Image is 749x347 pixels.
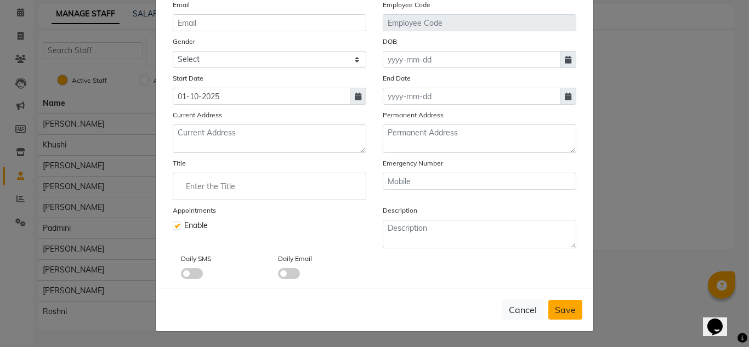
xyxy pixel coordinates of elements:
[555,304,576,315] span: Save
[383,73,411,83] label: End Date
[548,300,582,320] button: Save
[181,254,211,264] label: Daily SMS
[502,299,544,320] button: Cancel
[278,254,312,264] label: Daily Email
[173,73,203,83] label: Start Date
[173,206,216,215] label: Appointments
[383,37,397,47] label: DOB
[383,110,444,120] label: Permanent Address
[383,173,576,190] input: Mobile
[173,110,222,120] label: Current Address
[173,37,195,47] label: Gender
[173,88,350,105] input: yyyy-mm-dd
[383,158,443,168] label: Emergency Number
[383,14,576,31] input: Employee Code
[383,88,560,105] input: yyyy-mm-dd
[383,206,417,215] label: Description
[178,175,361,197] input: Enter the Title
[383,51,560,68] input: yyyy-mm-dd
[703,303,738,336] iframe: chat widget
[173,158,186,168] label: Title
[173,14,366,31] input: Email
[184,220,208,231] span: Enable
